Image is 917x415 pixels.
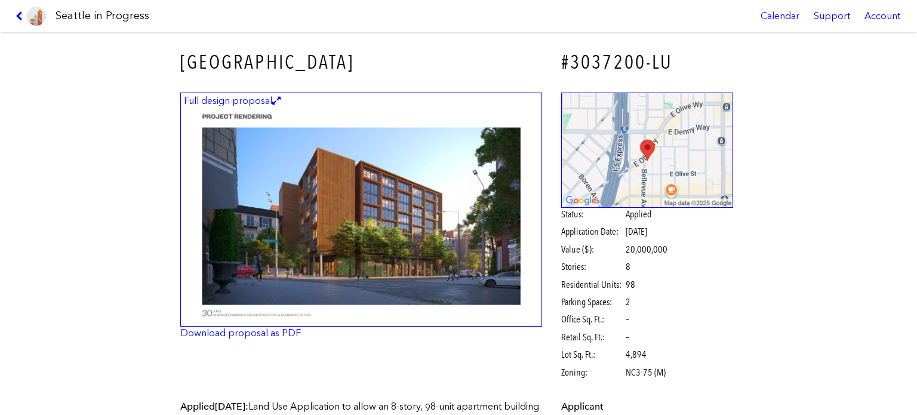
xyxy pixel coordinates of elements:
[626,313,629,326] span: –
[626,226,647,237] span: [DATE]
[561,278,624,291] span: Residential Units:
[561,331,624,344] span: Retail Sq. Ft.:
[561,296,624,309] span: Parking Spaces:
[180,327,301,339] a: Download proposal as PDF
[27,7,46,26] img: favicon-96x96.png
[56,8,149,23] h1: Seattle in Progress
[561,348,624,361] span: Lot Sq. Ft.:
[561,49,734,76] h4: #3037200-LU
[561,243,624,256] span: Value ($):
[561,225,624,238] span: Application Date:
[626,366,666,379] span: NC3-75 (M)
[626,348,647,361] span: 4,894
[626,208,651,221] span: Applied
[626,243,667,256] span: 20,000,000
[561,208,624,221] span: Status:
[561,260,624,273] span: Stories:
[626,278,635,291] span: 98
[180,93,542,327] a: Full design proposal
[180,401,248,412] span: Applied :
[561,400,734,413] dt: Applicant
[215,401,245,412] span: [DATE]
[180,49,542,76] h3: [GEOGRAPHIC_DATA]
[182,94,282,107] figcaption: Full design proposal
[561,313,624,326] span: Office Sq. Ft.:
[561,366,624,379] span: Zoning:
[626,331,629,344] span: –
[626,296,630,309] span: 2
[561,93,734,208] img: staticmap
[626,260,630,273] span: 8
[180,93,542,327] img: 30.jpg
